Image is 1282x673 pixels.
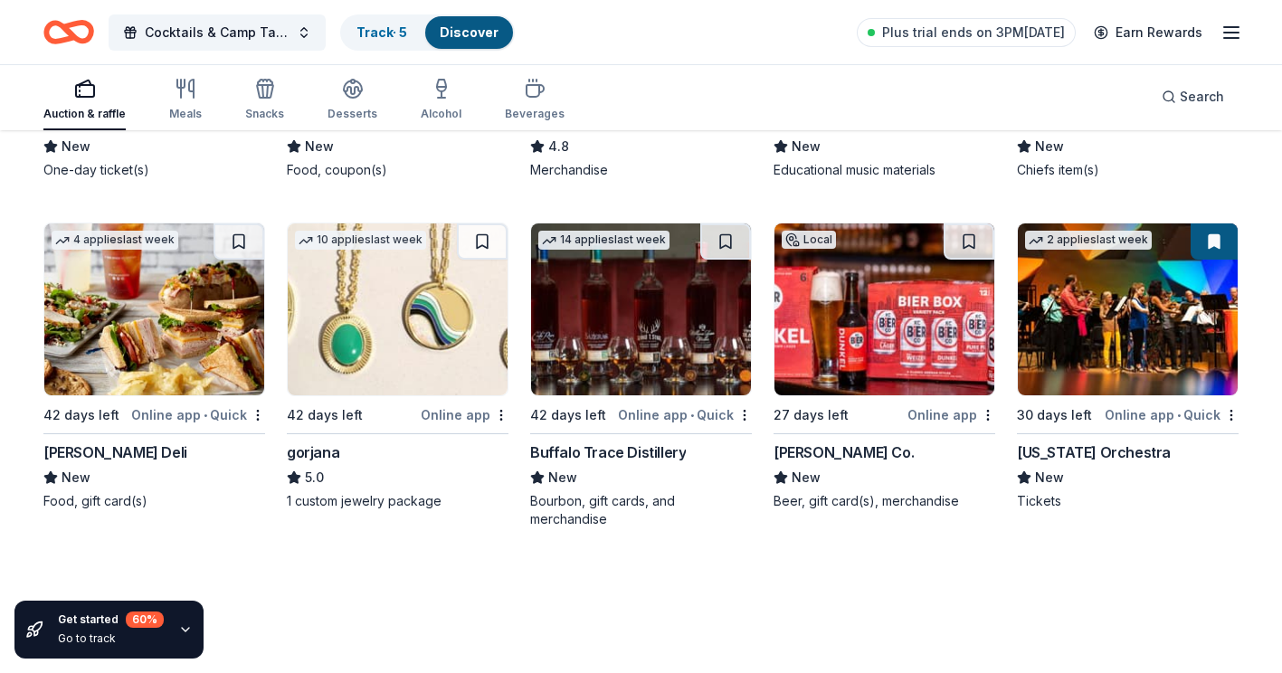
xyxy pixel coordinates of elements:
div: One-day ticket(s) [43,161,265,179]
div: 27 days left [774,404,849,426]
div: Tickets [1017,492,1239,510]
button: Desserts [328,71,377,130]
div: Meals [169,107,202,121]
a: Image for McAlister's Deli4 applieslast week42 days leftOnline app•Quick[PERSON_NAME] DeliNewFood... [43,223,265,510]
div: Beverages [505,107,565,121]
div: Online app Quick [618,403,752,426]
div: Alcohol [421,107,461,121]
div: 42 days left [530,404,606,426]
a: Discover [440,24,499,40]
img: Image for Minnesota Orchestra [1018,223,1238,395]
button: Meals [169,71,202,130]
div: 2 applies last week [1025,231,1152,250]
div: 42 days left [43,404,119,426]
div: Chiefs item(s) [1017,161,1239,179]
div: Online app [421,403,508,426]
a: Image for gorjana10 applieslast week42 days leftOnline appgorjana5.01 custom jewelry package [287,223,508,510]
div: Snacks [245,107,284,121]
div: [US_STATE] Orchestra [1017,441,1171,463]
span: Cocktails & Camp Tales: Boogie Nights & Campfire Lights [145,22,290,43]
div: Merchandise [530,161,752,179]
div: [PERSON_NAME] Deli [43,441,187,463]
div: Online app [907,403,995,426]
span: New [62,136,90,157]
span: New [548,467,577,488]
span: New [305,136,334,157]
button: Alcohol [421,71,461,130]
button: Beverages [505,71,565,130]
div: Local [782,231,836,249]
div: Bourbon, gift cards, and merchandise [530,492,752,528]
div: 42 days left [287,404,363,426]
span: • [690,408,694,422]
button: Cocktails & Camp Tales: Boogie Nights & Campfire Lights [109,14,326,51]
div: Online app Quick [131,403,265,426]
div: gorjana [287,441,339,463]
div: Auction & raffle [43,107,126,121]
button: Auction & raffle [43,71,126,130]
span: Search [1180,86,1224,108]
button: Search [1147,79,1239,115]
span: 5.0 [305,467,324,488]
button: Snacks [245,71,284,130]
span: New [792,136,821,157]
img: Image for McAlister's Deli [44,223,264,395]
div: 14 applies last week [538,231,669,250]
div: 1 custom jewelry package [287,492,508,510]
div: Educational music materials [774,161,995,179]
span: • [1177,408,1181,422]
span: • [204,408,207,422]
span: Plus trial ends on 3PM[DATE] [882,22,1065,43]
div: 10 applies last week [295,231,426,250]
div: 4 applies last week [52,231,178,250]
a: Image for KC Bier Co.Local27 days leftOnline app[PERSON_NAME] Co.NewBeer, gift card(s), merchandise [774,223,995,510]
span: New [1035,136,1064,157]
img: Image for gorjana [288,223,508,395]
a: Plus trial ends on 3PM[DATE] [857,18,1076,47]
div: 30 days left [1017,404,1092,426]
div: 60 % [126,611,164,628]
a: Image for Minnesota Orchestra2 applieslast week30 days leftOnline app•Quick[US_STATE] OrchestraNe... [1017,223,1239,510]
a: Image for Buffalo Trace Distillery14 applieslast week42 days leftOnline app•QuickBuffalo Trace Di... [530,223,752,528]
div: Food, coupon(s) [287,161,508,179]
div: [PERSON_NAME] Co. [774,441,914,463]
a: Earn Rewards [1083,16,1213,49]
img: Image for Buffalo Trace Distillery [531,223,751,395]
div: Food, gift card(s) [43,492,265,510]
span: 4.8 [548,136,569,157]
div: Beer, gift card(s), merchandise [774,492,995,510]
a: Track· 5 [356,24,407,40]
div: Get started [58,611,164,628]
span: New [1035,467,1064,488]
div: Go to track [58,631,164,646]
img: Image for KC Bier Co. [774,223,994,395]
span: New [62,467,90,488]
a: Home [43,11,94,53]
button: Track· 5Discover [340,14,515,51]
div: Desserts [328,107,377,121]
div: Buffalo Trace Distillery [530,441,686,463]
span: New [792,467,821,488]
div: Online app Quick [1105,403,1239,426]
